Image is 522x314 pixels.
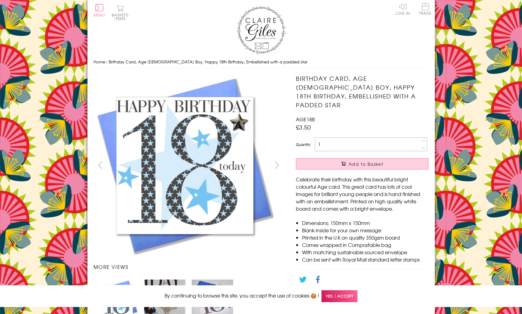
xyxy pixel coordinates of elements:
[296,142,311,147] label: Quantity
[94,263,284,270] h3: More views
[296,74,428,109] h1: Birthday Card, Age [DEMOGRAPHIC_DATA] Boy, Happy 18th Birthday, Embellished with a padded star
[109,59,307,65] span: Birthday Card, Age [DEMOGRAPHIC_DATA] Boy, Happy 18th Birthday, Embellished with a padded star
[302,241,428,248] li: Comes wrapped in Compostable bag
[94,12,105,18] span: Menu
[349,161,383,167] span: Add to Basket
[106,59,108,65] span: ›
[94,158,107,172] button: prev
[296,176,428,212] p: Celebrate their birthday with this beautiful bright colourful Age card. This great card has lots ...
[302,219,428,227] li: Dimensions: 150mm x 150mm
[419,3,432,16] a: Trade
[94,74,276,257] img: Birthday Card, Age 18 Boy, Happy 18th Birthday, Embellished with a padded star
[419,3,432,15] span: Trade
[94,56,429,68] nav: breadcrumbs
[94,59,105,65] a: Home
[296,123,311,131] span: £3.50
[296,116,315,123] span: AGE18B
[302,227,428,234] li: Blank inside for your own message
[115,12,129,21] span: 0 items
[94,4,105,17] button: Menu
[302,234,428,241] li: Printed in the U.K on quality 350gsm board
[302,256,428,263] li: Can be sent with Royal Mail standard letter stamps
[321,290,357,302] span: Yes, I accept
[237,6,286,54] img: Claire Giles Greetings Cards
[112,5,129,20] button: Basket0 items
[270,158,284,172] button: next
[296,158,428,169] button: Add to Basket
[396,3,410,15] a: Log In
[302,248,428,256] li: With matching sustainable sourced envelope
